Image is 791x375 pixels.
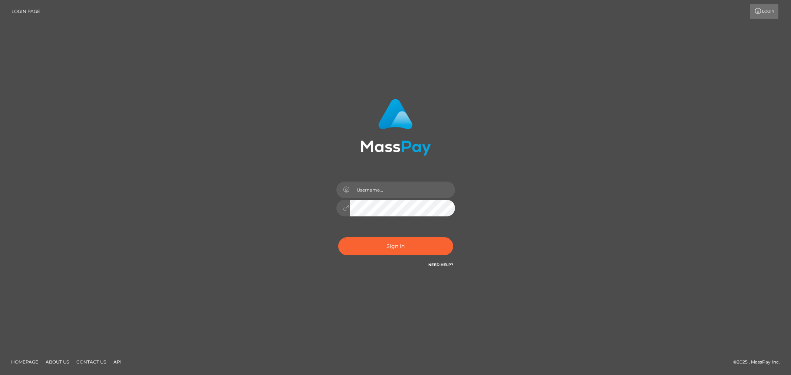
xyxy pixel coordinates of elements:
a: Homepage [8,356,41,368]
a: Login [750,4,778,19]
button: Sign in [338,237,453,255]
a: About Us [43,356,72,368]
a: Login Page [11,4,40,19]
a: API [111,356,125,368]
div: © 2025 , MassPay Inc. [733,358,785,366]
img: MassPay Login [360,99,431,156]
a: Need Help? [428,262,453,267]
a: Contact Us [73,356,109,368]
input: Username... [350,182,455,198]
